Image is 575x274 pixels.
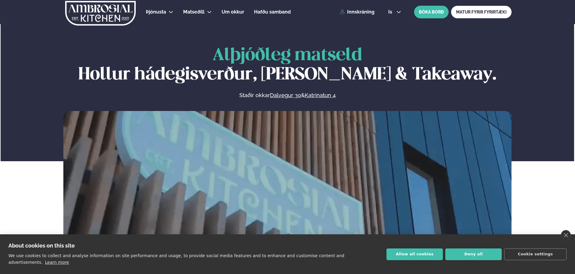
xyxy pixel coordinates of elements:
a: close [561,230,571,240]
span: Alþjóðleg matseld [213,47,362,64]
h1: Hollur hádegisverður, [PERSON_NAME] & Takeaway. [63,46,512,85]
a: Katrinatun 4 [305,92,336,99]
span: Um okkur [222,9,244,15]
span: is [388,10,394,14]
a: Dalvegur 30 [270,92,301,99]
a: Um okkur [222,8,244,16]
button: Deny all [445,248,502,260]
span: Hafðu samband [254,9,291,15]
strong: About cookies on this site [8,242,75,249]
a: Innskráning [340,9,374,15]
a: MATUR FYRIR FYRIRTÆKI [451,6,512,18]
span: Matseðill [183,9,204,15]
a: Matseðill [183,8,204,16]
button: is [383,10,406,14]
p: Staðir okkar & [174,92,401,99]
span: Þjónusta [146,9,166,15]
img: logo [65,1,136,26]
button: BÓKA BORÐ [414,6,449,18]
a: Learn more [45,260,69,265]
p: We use cookies to collect and analyse information on site performance and usage, to provide socia... [8,253,344,265]
a: Hafðu samband [254,8,291,16]
button: Cookie settings [504,248,567,260]
button: Allow all cookies [386,248,443,260]
a: Þjónusta [146,8,166,16]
